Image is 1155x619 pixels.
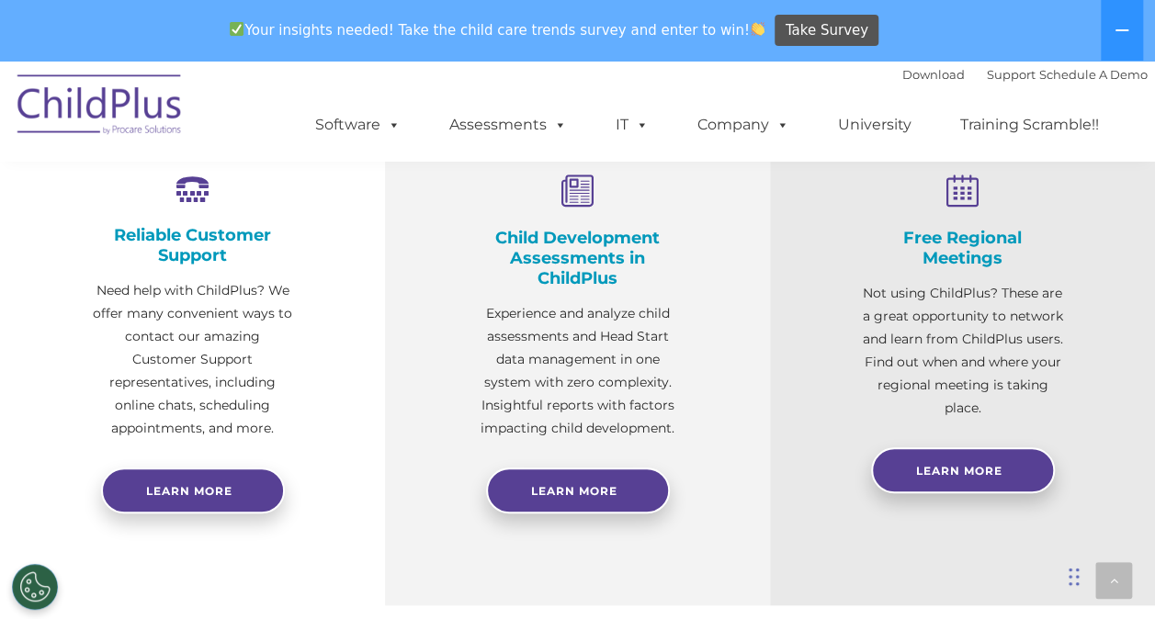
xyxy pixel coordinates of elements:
a: Learn More [486,467,670,513]
a: Download [902,67,965,82]
a: IT [597,107,667,143]
a: Software [297,107,419,143]
iframe: Chat Widget [855,421,1155,619]
span: Take Survey [786,15,868,47]
span: Phone number [255,197,334,210]
a: Training Scramble!! [942,107,1117,143]
p: Need help with ChildPlus? We offer many convenient ways to contact our amazing Customer Support r... [92,279,293,440]
h4: Reliable Customer Support [92,225,293,265]
a: University [820,107,930,143]
a: Schedule A Demo [1039,67,1148,82]
a: Learn more [101,467,285,513]
span: Learn More [531,484,617,498]
font: | [902,67,1148,82]
span: Your insights needed! Take the child care trends survey and enter to win! [222,12,773,48]
div: Drag [1069,549,1080,604]
span: Learn more [146,484,232,498]
a: Assessments [431,107,585,143]
p: Experience and analyze child assessments and Head Start data management in one system with zero c... [477,302,678,440]
a: Support [987,67,1036,82]
a: Company [679,107,808,143]
img: ChildPlus by Procare Solutions [8,62,192,153]
button: Cookies Settings [12,564,58,610]
h4: Free Regional Meetings [862,228,1063,268]
img: ✅ [230,22,243,36]
a: Take Survey [775,15,878,47]
span: Last name [255,121,311,135]
p: Not using ChildPlus? These are a great opportunity to network and learn from ChildPlus users. Fin... [862,282,1063,420]
img: 👏 [751,22,764,36]
h4: Child Development Assessments in ChildPlus [477,228,678,288]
